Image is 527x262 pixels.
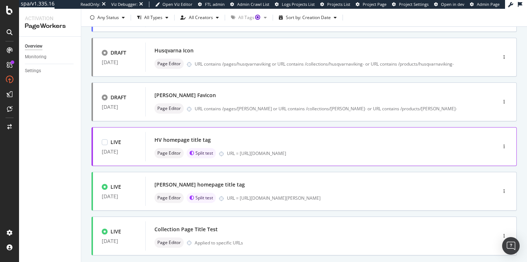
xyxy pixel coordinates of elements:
div: [DATE] [102,59,137,65]
button: Sort by: Creation Date [276,12,340,23]
button: All Creators [177,12,222,23]
span: Page Editor [157,240,181,245]
a: FTL admin [198,1,225,7]
a: Project Settings [392,1,429,7]
div: Husqvarna Icon [154,47,194,54]
a: Open Viz Editor [155,1,193,7]
div: DRAFT [111,49,126,56]
div: neutral label [154,103,184,114]
button: All Types [134,12,171,23]
div: LIVE [111,183,121,191]
div: [DATE] [102,193,137,199]
span: Split test [195,151,213,155]
a: Projects List [320,1,350,7]
a: Open in dev [434,1,464,7]
div: All Types [144,15,162,20]
div: Open Intercom Messenger [502,237,520,255]
div: All Creators [189,15,213,20]
a: Logs Projects List [275,1,315,7]
a: Overview [25,43,76,50]
div: Activation [25,15,75,22]
div: [PERSON_NAME] homepage title tag [154,181,245,188]
div: brand label [187,193,216,203]
span: Page Editor [157,62,181,66]
a: Settings [25,67,76,75]
div: Settings [25,67,41,75]
div: neutral label [154,59,184,69]
button: All TagsTooltip anchor [228,12,270,23]
div: [PERSON_NAME] Favicon [154,92,216,99]
span: FTL admin [205,1,225,7]
div: neutral label [154,193,184,203]
div: Applied to specific URLs [195,240,243,246]
a: Admin Page [470,1,500,7]
span: Logs Projects List [282,1,315,7]
div: Any Status [97,15,119,20]
div: Sort by: Creation Date [286,15,331,20]
span: Projects List [327,1,350,7]
div: DRAFT [111,94,126,101]
div: neutral label [154,148,184,158]
div: Collection Page Title Test [154,226,218,233]
a: Monitoring [25,53,76,61]
span: Project Settings [399,1,429,7]
span: Admin Page [477,1,500,7]
span: Project Page [363,1,386,7]
span: Split test [195,196,213,200]
span: Page Editor [157,106,181,111]
div: URL contains /pages/[PERSON_NAME] or URL contains /collections/[PERSON_NAME]- or URL contains /pr... [195,106,466,112]
div: [DATE] [102,104,137,110]
div: Overview [25,43,42,50]
div: [DATE] [102,149,137,155]
div: [DATE] [102,238,137,244]
div: HV homepage title tag [154,136,211,144]
span: Page Editor [157,196,181,200]
div: neutral label [154,237,184,248]
div: URL = [URL][DOMAIN_NAME][PERSON_NAME] [227,195,466,201]
div: URL = [URL][DOMAIN_NAME] [227,150,466,156]
button: Any Status [87,12,128,23]
span: Page Editor [157,151,181,155]
div: PageWorkers [25,22,75,30]
div: brand label [187,148,216,158]
a: Project Page [356,1,386,7]
div: LIVE [111,139,121,146]
div: Tooltip anchor [254,14,261,21]
span: Open in dev [441,1,464,7]
a: Admin Crawl List [230,1,269,7]
div: Viz Debugger: [111,1,138,7]
div: ReadOnly: [81,1,100,7]
div: All Tags [238,15,261,20]
div: LIVE [111,228,121,235]
div: URL contains /pages/husqvarnaviking or URL contains /collections/husqvarnaviking- or URL contains... [195,61,466,67]
span: Open Viz Editor [162,1,193,7]
span: Admin Crawl List [237,1,269,7]
div: Monitoring [25,53,46,61]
